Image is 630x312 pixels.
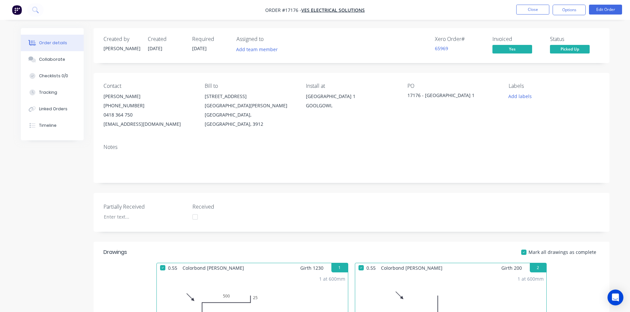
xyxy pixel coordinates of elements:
div: [GEOGRAPHIC_DATA][PERSON_NAME][GEOGRAPHIC_DATA], [GEOGRAPHIC_DATA], 3912 [205,101,295,129]
span: Colorbond [PERSON_NAME] [180,263,247,273]
button: Add team member [236,45,281,54]
button: 1 [331,263,348,272]
div: Linked Orders [39,106,67,112]
button: Picked Up [550,45,590,55]
span: [DATE] [192,45,207,52]
div: Created by [104,36,140,42]
a: 65969 [435,45,448,52]
button: 2 [530,263,546,272]
div: [PERSON_NAME] [104,92,194,101]
span: Girth 1230 [300,263,323,273]
button: Collaborate [21,51,84,68]
img: Factory [12,5,22,15]
button: Options [553,5,586,15]
div: [PERSON_NAME][PHONE_NUMBER]0418 364 750[EMAIL_ADDRESS][DOMAIN_NAME] [104,92,194,129]
span: Girth 200 [501,263,522,273]
div: 17176 - [GEOGRAPHIC_DATA] 1 [407,92,490,101]
span: 0.55 [364,263,378,273]
div: 0418 364 750 [104,110,194,120]
div: Contact [104,83,194,89]
div: Labels [509,83,599,89]
div: [STREET_ADDRESS] [205,92,295,101]
div: PO [407,83,498,89]
button: Edit Order [589,5,622,15]
div: Checklists 0/0 [39,73,68,79]
div: [STREET_ADDRESS][GEOGRAPHIC_DATA][PERSON_NAME][GEOGRAPHIC_DATA], [GEOGRAPHIC_DATA], 3912 [205,92,295,129]
span: Colorbond [PERSON_NAME] [378,263,445,273]
div: [PHONE_NUMBER] [104,101,194,110]
span: [DATE] [148,45,162,52]
div: Created [148,36,184,42]
div: Bill to [205,83,295,89]
div: [GEOGRAPHIC_DATA] 1GOOLGOWI, [306,92,397,113]
button: Add team member [232,45,281,54]
div: Notes [104,144,600,150]
div: 1 at 600mm [518,275,544,282]
div: [GEOGRAPHIC_DATA] 1 [306,92,397,101]
div: Open Intercom Messenger [608,290,623,305]
button: Timeline [21,117,84,134]
div: Order details [39,40,67,46]
label: Received [192,203,275,211]
div: Status [550,36,600,42]
div: [PERSON_NAME] [104,45,140,52]
div: Drawings [104,248,127,256]
div: Assigned to [236,36,303,42]
span: Order #17176 - [265,7,301,13]
button: Add labels [505,92,535,101]
button: Order details [21,35,84,51]
div: Collaborate [39,56,65,62]
div: Tracking [39,89,57,95]
button: Checklists 0/0 [21,68,84,84]
div: Invoiced [492,36,542,42]
div: Timeline [39,122,57,128]
button: Linked Orders [21,101,84,117]
div: Required [192,36,229,42]
button: Close [516,5,549,15]
span: 0.55 [165,263,180,273]
div: Install at [306,83,397,89]
span: Picked Up [550,45,590,53]
div: 1 at 600mm [319,275,345,282]
a: VES Electrical Solutions [301,7,365,13]
div: [EMAIL_ADDRESS][DOMAIN_NAME] [104,120,194,129]
button: Tracking [21,84,84,101]
div: GOOLGOWI, [306,101,397,110]
span: Mark all drawings as complete [528,249,596,256]
span: Yes [492,45,532,53]
div: Xero Order # [435,36,484,42]
label: Partially Received [104,203,186,211]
